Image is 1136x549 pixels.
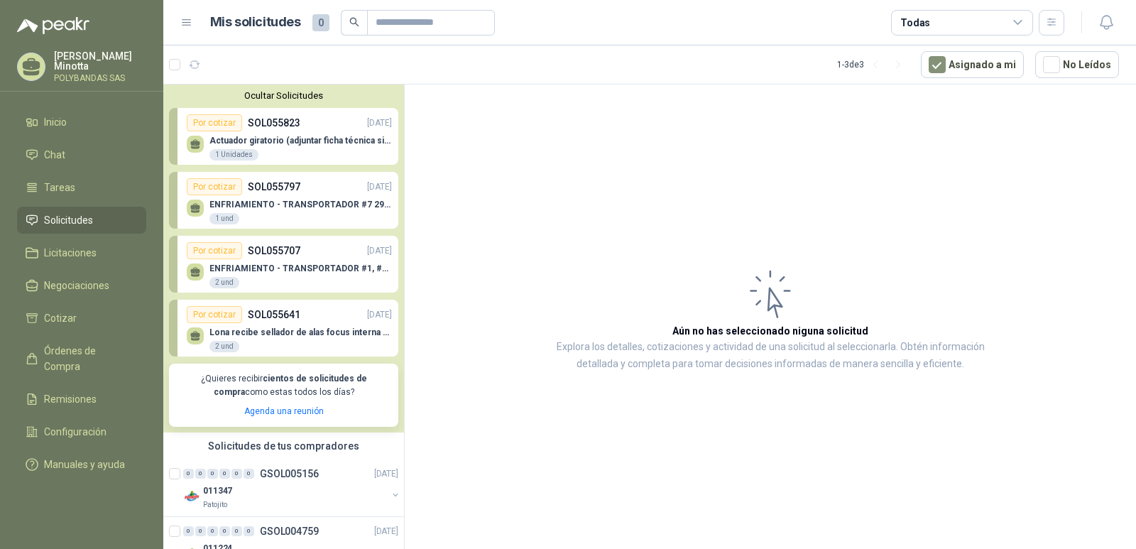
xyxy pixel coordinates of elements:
[209,327,392,337] p: Lona recibe sellador de alas focus interna A1 (8330mm Largo * 322mm Ancho) L1
[44,391,97,407] span: Remisiones
[195,526,206,536] div: 0
[183,465,401,511] a: 0 0 0 0 0 0 GSOL005156[DATE] Company Logo011347Patojito
[44,114,67,130] span: Inicio
[183,469,194,479] div: 0
[219,469,230,479] div: 0
[17,305,146,332] a: Cotizar
[17,174,146,201] a: Tareas
[349,17,359,27] span: search
[248,307,300,322] p: SOL055641
[248,115,300,131] p: SOL055823
[183,526,194,536] div: 0
[17,109,146,136] a: Inicio
[219,526,230,536] div: 0
[187,178,242,195] div: Por cotizar
[248,243,300,259] p: SOL055707
[210,12,301,33] h1: Mis solicitudes
[17,272,146,299] a: Negociaciones
[260,469,319,479] p: GSOL005156
[187,114,242,131] div: Por cotizar
[231,526,242,536] div: 0
[187,306,242,323] div: Por cotizar
[169,90,398,101] button: Ocultar Solicitudes
[244,469,254,479] div: 0
[207,526,218,536] div: 0
[1035,51,1119,78] button: No Leídos
[209,136,392,146] p: Actuador giratorio (adjuntar ficha técnica si es diferente a festo)
[163,433,404,460] div: Solicitudes de tus compradores
[312,14,329,31] span: 0
[900,15,930,31] div: Todas
[374,524,398,538] p: [DATE]
[44,424,106,440] span: Configuración
[209,200,392,210] p: ENFRIAMIENTO - TRANSPORTADOR #7 29550 MM LARGO * 1100 MM ANCHO L3
[17,17,89,34] img: Logo peakr
[207,469,218,479] div: 0
[17,337,146,380] a: Órdenes de Compra
[367,180,392,194] p: [DATE]
[921,51,1024,78] button: Asignado a mi
[44,278,109,293] span: Negociaciones
[177,372,390,399] p: ¿Quieres recibir como estas todos los días?
[672,323,868,339] h3: Aún no has seleccionado niguna solicitud
[547,339,994,373] p: Explora los detalles, cotizaciones y actividad de una solicitud al seleccionarla. Obtén informaci...
[44,457,125,472] span: Manuales y ayuda
[214,374,367,397] b: cientos de solicitudes de compra
[203,484,232,497] p: 011347
[17,418,146,445] a: Configuración
[17,239,146,266] a: Licitaciones
[17,451,146,478] a: Manuales y ayuda
[169,300,398,357] a: Por cotizarSOL055641[DATE] Lona recibe sellador de alas focus interna A1 (8330mm Largo * 322mm An...
[195,469,206,479] div: 0
[54,74,146,82] p: POLYBANDAS SAS
[17,141,146,168] a: Chat
[244,526,254,536] div: 0
[17,386,146,413] a: Remisiones
[209,149,258,161] div: 1 Unidades
[203,499,227,511] p: Patojito
[837,53,910,76] div: 1 - 3 de 3
[169,108,398,165] a: Por cotizarSOL055823[DATE] Actuador giratorio (adjuntar ficha técnica si es diferente a festo)1 U...
[209,263,392,273] p: ENFRIAMIENTO - TRANSPORTADOR #1, #2 Y #3 3870 MM LARGO *1100 MM ANCHO L3
[44,310,77,326] span: Cotizar
[367,116,392,130] p: [DATE]
[169,236,398,293] a: Por cotizarSOL055707[DATE] ENFRIAMIENTO - TRANSPORTADOR #1, #2 Y #3 3870 MM LARGO *1100 MM ANCHO ...
[44,147,65,163] span: Chat
[44,245,97,261] span: Licitaciones
[209,213,239,224] div: 1 und
[44,212,93,228] span: Solicitudes
[367,308,392,322] p: [DATE]
[244,406,324,416] a: Agenda una reunión
[44,180,75,195] span: Tareas
[169,172,398,229] a: Por cotizarSOL055797[DATE] ENFRIAMIENTO - TRANSPORTADOR #7 29550 MM LARGO * 1100 MM ANCHO L31 und
[163,85,404,433] div: Ocultar SolicitudesPor cotizarSOL055823[DATE] Actuador giratorio (adjuntar ficha técnica si es di...
[231,469,242,479] div: 0
[187,242,242,259] div: Por cotizar
[374,467,398,480] p: [DATE]
[17,207,146,234] a: Solicitudes
[260,526,319,536] p: GSOL004759
[54,51,146,71] p: [PERSON_NAME] Minotta
[209,277,239,288] div: 2 und
[183,488,200,505] img: Company Logo
[248,179,300,195] p: SOL055797
[367,244,392,258] p: [DATE]
[44,343,133,374] span: Órdenes de Compra
[209,341,239,352] div: 2 und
